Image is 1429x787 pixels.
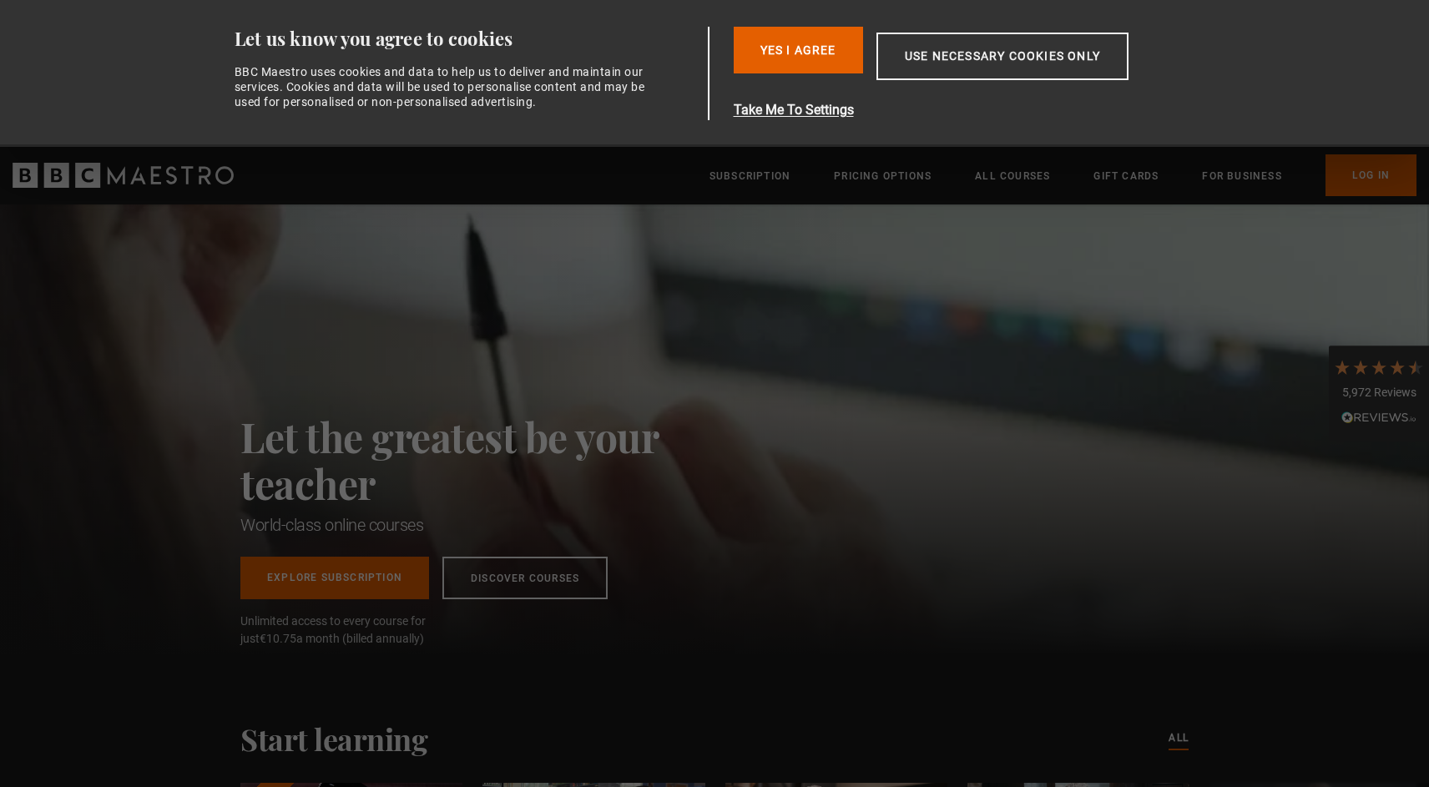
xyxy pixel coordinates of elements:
[240,413,733,507] h2: Let the greatest be your teacher
[734,100,1208,120] button: Take Me To Settings
[240,613,466,648] span: Unlimited access to every course for just a month (billed annually)
[709,154,1416,196] nav: Primary
[1333,409,1425,429] div: Read All Reviews
[834,168,932,184] a: Pricing Options
[235,64,655,110] div: BBC Maestro uses cookies and data to help us to deliver and maintain our services. Cookies and da...
[240,557,429,599] a: Explore Subscription
[1202,168,1281,184] a: For business
[235,27,702,51] div: Let us know you agree to cookies
[734,27,863,73] button: Yes I Agree
[13,163,234,188] svg: BBC Maestro
[1329,346,1429,442] div: 5,972 ReviewsRead All Reviews
[260,632,296,645] span: €10.75
[1325,154,1416,196] a: Log In
[240,513,733,537] h1: World-class online courses
[442,557,608,599] a: Discover Courses
[1333,385,1425,401] div: 5,972 Reviews
[876,33,1129,80] button: Use necessary cookies only
[1341,411,1416,423] img: REVIEWS.io
[1093,168,1159,184] a: Gift Cards
[709,168,790,184] a: Subscription
[975,168,1050,184] a: All Courses
[1333,358,1425,376] div: 4.7 Stars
